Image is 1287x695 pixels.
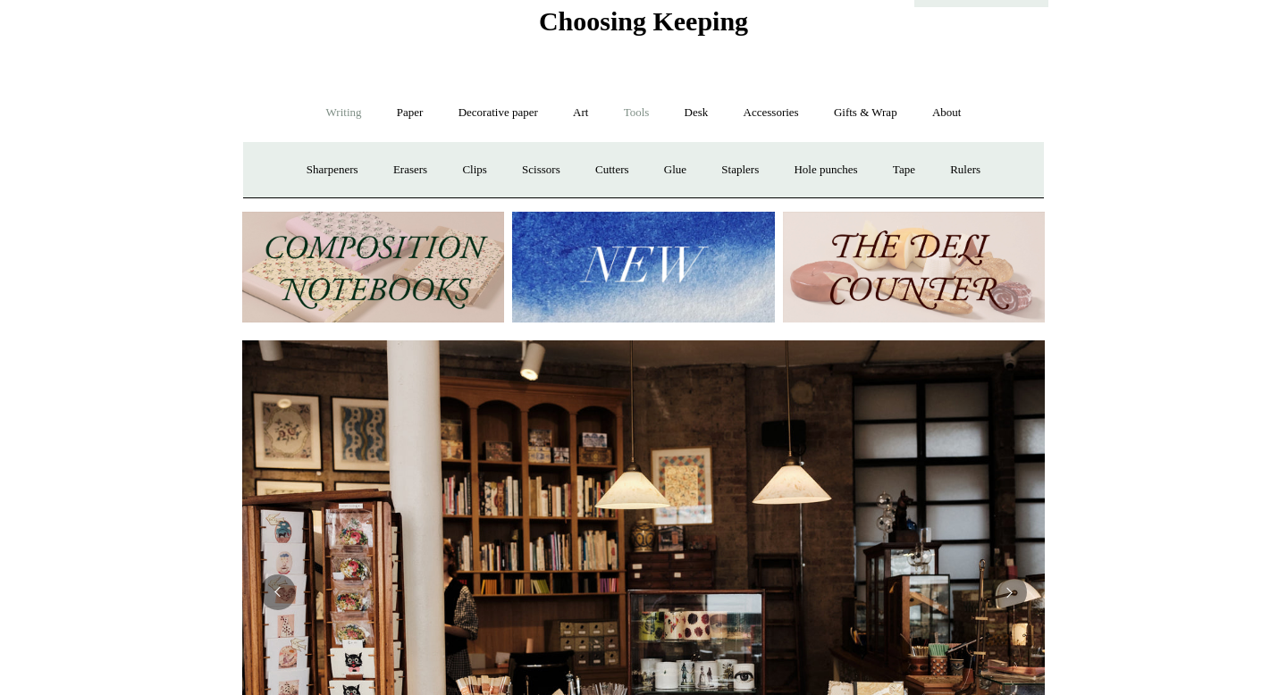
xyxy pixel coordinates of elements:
[260,574,296,610] button: Previous
[608,89,666,137] a: Tools
[512,212,774,323] img: New.jpg__PID:f73bdf93-380a-4a35-bcfe-7823039498e1
[778,147,873,194] a: Hole punches
[446,147,502,194] a: Clips
[669,89,725,137] a: Desk
[916,89,978,137] a: About
[381,89,440,137] a: Paper
[557,89,604,137] a: Art
[877,147,931,194] a: Tape
[728,89,815,137] a: Accessories
[648,147,702,194] a: Glue
[991,574,1027,610] button: Next
[310,89,378,137] a: Writing
[818,89,913,137] a: Gifts & Wrap
[377,147,443,194] a: Erasers
[539,21,748,33] a: Choosing Keeping
[783,212,1045,323] img: The Deli Counter
[579,147,645,194] a: Cutters
[705,147,775,194] a: Staplers
[442,89,554,137] a: Decorative paper
[539,6,748,36] span: Choosing Keeping
[934,147,997,194] a: Rulers
[290,147,374,194] a: Sharpeners
[242,212,504,323] img: 202302 Composition ledgers.jpg__PID:69722ee6-fa44-49dd-a067-31375e5d54ec
[506,147,576,194] a: Scissors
